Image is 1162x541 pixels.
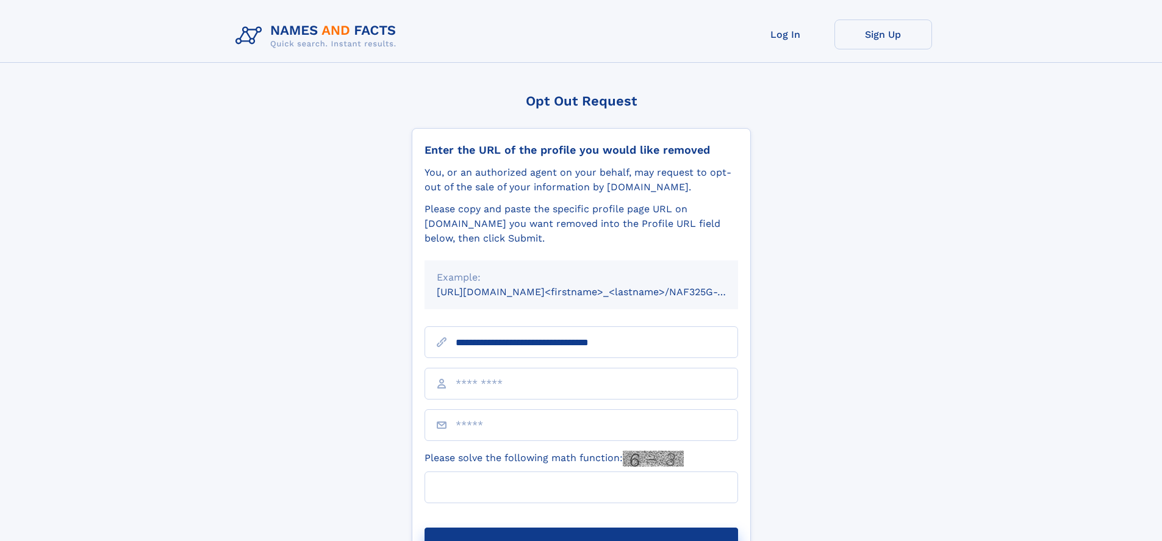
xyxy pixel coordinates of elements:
small: [URL][DOMAIN_NAME]<firstname>_<lastname>/NAF325G-xxxxxxxx [437,286,761,298]
label: Please solve the following math function: [425,451,684,467]
div: Enter the URL of the profile you would like removed [425,143,738,157]
a: Log In [737,20,834,49]
div: Example: [437,270,726,285]
img: Logo Names and Facts [231,20,406,52]
div: You, or an authorized agent on your behalf, may request to opt-out of the sale of your informatio... [425,165,738,195]
a: Sign Up [834,20,932,49]
div: Opt Out Request [412,93,751,109]
div: Please copy and paste the specific profile page URL on [DOMAIN_NAME] you want removed into the Pr... [425,202,738,246]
